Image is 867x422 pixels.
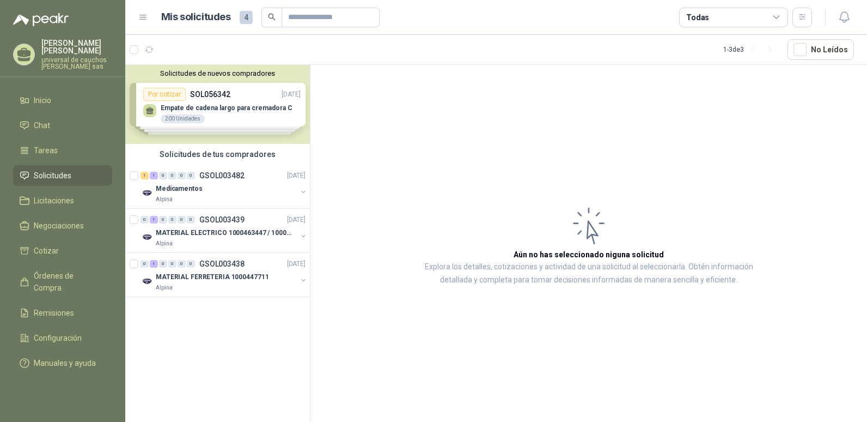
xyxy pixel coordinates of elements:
[13,266,112,298] a: Órdenes de Compra
[141,257,308,292] a: 0 1 0 0 0 0 GSOL003438[DATE] Company LogoMATERIAL FERRETERIA 1000447711Alpina
[141,275,154,288] img: Company Logo
[41,57,112,70] p: universal de cauchos [PERSON_NAME] sas
[150,260,158,268] div: 1
[199,172,245,179] p: GSOL003482
[159,216,167,224] div: 0
[156,184,203,194] p: Medicamentos
[287,215,306,225] p: [DATE]
[13,240,112,261] a: Cotizar
[41,39,112,55] p: [PERSON_NAME] [PERSON_NAME]
[178,172,186,179] div: 0
[13,115,112,136] a: Chat
[141,260,149,268] div: 0
[13,13,69,26] img: Logo peakr
[130,69,306,77] button: Solicitudes de nuevos compradores
[419,261,758,287] p: Explora los detalles, cotizaciones y actividad de una solicitud al seleccionarla. Obtén informaci...
[168,216,176,224] div: 0
[156,272,268,282] p: MATERIAL FERRETERIA 1000447711
[34,195,74,207] span: Licitaciones
[686,11,709,23] div: Todas
[178,216,186,224] div: 0
[13,353,112,373] a: Manuales y ayuda
[141,213,308,248] a: 0 1 0 0 0 0 GSOL003439[DATE] Company LogoMATERIAL ELECTRICO 1000463447 / 1000465800Alpina
[13,165,112,186] a: Solicitudes
[723,41,779,58] div: 1 - 3 de 3
[159,172,167,179] div: 0
[141,169,308,204] a: 1 1 0 0 0 0 GSOL003482[DATE] Company LogoMedicamentosAlpina
[34,220,84,232] span: Negociaciones
[34,270,102,294] span: Órdenes de Compra
[34,94,51,106] span: Inicio
[156,239,173,248] p: Alpina
[199,260,245,268] p: GSOL003438
[34,144,58,156] span: Tareas
[125,144,310,165] div: Solicitudes de tus compradores
[168,260,176,268] div: 0
[156,228,291,238] p: MATERIAL ELECTRICO 1000463447 / 1000465800
[13,303,112,323] a: Remisiones
[150,216,158,224] div: 1
[34,170,71,182] span: Solicitudes
[13,90,112,111] a: Inicio
[141,172,149,179] div: 1
[514,249,664,261] h3: Aún no has seleccionado niguna solicitud
[141,231,154,244] img: Company Logo
[199,216,245,224] p: GSOL003439
[141,216,149,224] div: 0
[168,172,176,179] div: 0
[141,186,154,200] img: Company Logo
[34,357,96,369] span: Manuales y ayuda
[787,39,854,60] button: No Leídos
[156,195,173,204] p: Alpina
[268,13,276,21] span: search
[187,172,195,179] div: 0
[240,11,253,24] span: 4
[125,65,310,144] div: Solicitudes de nuevos compradoresPor cotizarSOL056342[DATE] Empate de cadena largo para cremadora...
[34,245,59,257] span: Cotizar
[187,216,195,224] div: 0
[150,172,158,179] div: 1
[13,215,112,236] a: Negociaciones
[34,332,82,344] span: Configuración
[13,328,112,348] a: Configuración
[161,9,231,25] h1: Mis solicitudes
[13,190,112,211] a: Licitaciones
[34,119,50,131] span: Chat
[159,260,167,268] div: 0
[178,260,186,268] div: 0
[13,140,112,161] a: Tareas
[287,171,306,181] p: [DATE]
[156,284,173,292] p: Alpina
[287,259,306,269] p: [DATE]
[34,307,74,319] span: Remisiones
[187,260,195,268] div: 0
